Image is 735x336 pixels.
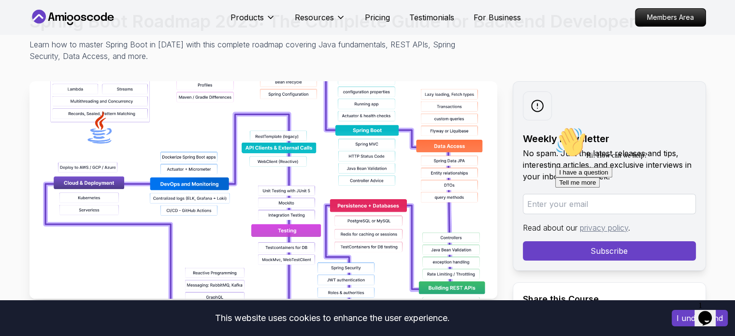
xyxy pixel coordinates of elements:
[635,9,706,26] p: Members Area
[29,39,462,62] p: Learn how to master Spring Boot in [DATE] with this complete roadmap covering Java fundamentals, ...
[231,12,264,23] p: Products
[4,44,61,55] button: I have a question
[4,29,96,36] span: Hi! How can we help?
[523,292,696,306] h2: Share this Course
[523,147,696,182] p: No spam. Just the latest releases and tips, interesting articles, and exclusive interviews in you...
[295,12,346,31] button: Resources
[672,310,728,326] button: Accept cookies
[551,123,725,292] iframe: chat widget
[4,4,35,35] img: :wave:
[635,8,706,27] a: Members Area
[523,194,696,214] input: Enter your email
[694,297,725,326] iframe: chat widget
[365,12,390,23] a: Pricing
[4,4,178,65] div: 👋Hi! How can we help?I have a questionTell me more
[523,132,696,146] h2: Weekly newsletter
[4,55,48,65] button: Tell me more
[409,12,454,23] a: Testimonials
[474,12,521,23] a: For Business
[231,12,275,31] button: Products
[295,12,334,23] p: Resources
[523,222,696,234] p: Read about our .
[523,241,696,261] button: Subscribe
[29,81,497,299] img: Spring Boot Roadmap 2025: The Complete Guide for Backend Developers thumbnail
[7,307,657,329] div: This website uses cookies to enhance the user experience.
